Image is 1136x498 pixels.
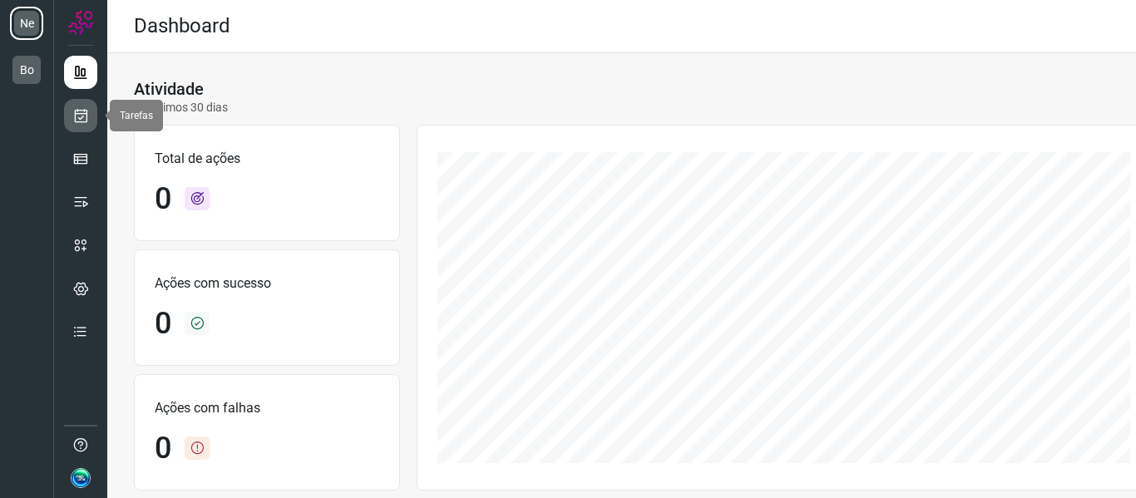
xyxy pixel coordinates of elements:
[155,306,171,342] h1: 0
[71,468,91,488] img: 47c40af94961a9f83d4b05d5585d06bd.jpg
[155,398,379,418] p: Ações com falhas
[134,99,228,116] p: Últimos 30 dias
[134,79,204,99] h3: Atividade
[155,431,171,466] h1: 0
[155,274,379,293] p: Ações com sucesso
[155,149,379,169] p: Total de ações
[120,110,153,121] span: Tarefas
[10,53,43,86] li: Bo
[155,181,171,217] h1: 0
[68,10,93,35] img: Logo
[134,14,230,38] h2: Dashboard
[10,7,43,40] li: Ne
